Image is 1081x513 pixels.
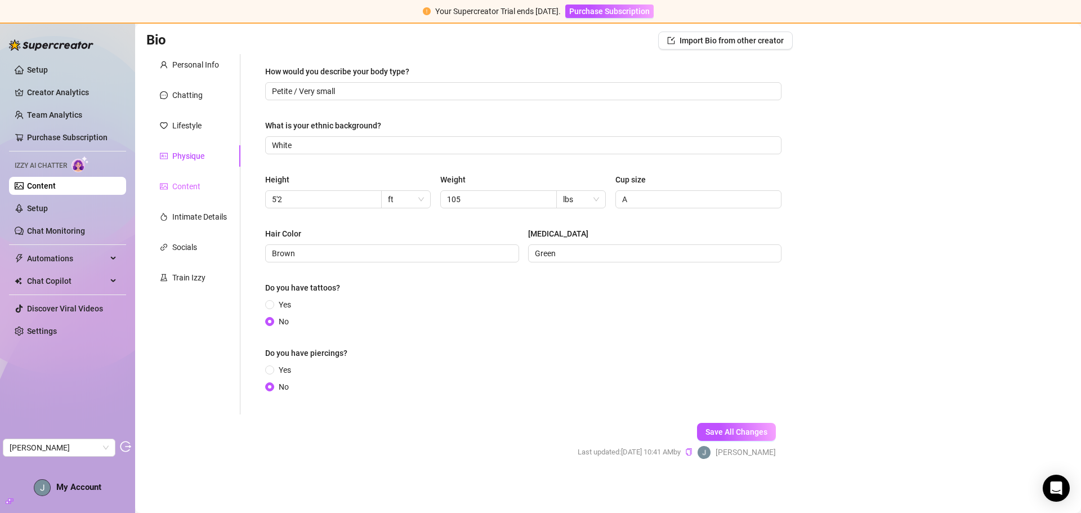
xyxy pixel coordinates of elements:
[10,439,109,456] span: Jacob Zona
[622,193,772,206] input: Cup size
[27,83,117,101] a: Creator Analytics
[27,181,56,190] a: Content
[667,37,675,44] span: import
[160,243,168,251] span: link
[265,119,381,132] div: What is your ethnic background?
[160,182,168,190] span: picture
[423,7,431,15] span: exclamation-circle
[120,441,131,452] span: logout
[615,173,646,186] div: Cup size
[274,364,296,376] span: Yes
[435,7,561,16] span: Your Supercreator Trial ends [DATE].
[172,241,197,253] div: Socials
[172,89,203,101] div: Chatting
[528,227,596,240] label: Eye Color
[27,304,103,313] a: Discover Viral Videos
[172,150,204,162] div: Physique
[272,85,772,97] input: How would you describe your body type?
[160,213,168,221] span: fire
[272,193,373,206] input: Height
[27,65,48,74] a: Setup
[265,347,355,359] label: Do you have piercings?
[160,61,168,69] span: user
[27,110,82,119] a: Team Analytics
[6,497,14,505] span: build
[680,36,784,45] span: Import Bio from other creator
[172,211,227,223] div: Intimate Details
[172,271,206,284] div: Train Izzy
[9,39,93,51] img: logo-BBDzfeDw.svg
[160,91,168,99] span: message
[160,152,168,160] span: idcard
[578,447,681,458] span: Last updated: [DATE] 10:41 AM by
[685,448,693,457] button: Copy Teammate ID
[146,32,166,50] h3: Bio
[265,227,309,240] label: Hair Color
[172,180,200,193] div: Content
[565,7,654,16] a: Purchase Subscription
[265,65,409,78] div: How would you describe your body type?
[265,282,340,294] div: Do you have tattoos?
[535,247,773,260] input: Eye Color
[172,119,202,132] div: Lifestyle
[265,65,417,78] label: How would you describe your body type?
[265,173,297,186] label: Height
[274,381,293,393] span: No
[528,227,588,240] div: [MEDICAL_DATA]
[658,32,793,50] button: Import Bio from other creator
[565,5,654,18] button: Purchase Subscription
[265,347,347,359] div: Do you have piercings?
[265,119,389,132] label: What is your ethnic background?
[27,226,85,235] a: Chat Monitoring
[15,254,24,263] span: thunderbolt
[15,160,67,171] span: Izzy AI Chatter
[388,191,425,208] span: ft
[160,274,168,282] span: experiment
[27,204,48,213] a: Setup
[265,282,348,294] label: Do you have tattoos?
[272,247,510,260] input: Hair Color
[27,327,57,336] a: Settings
[172,59,219,71] div: Personal Info
[447,193,548,206] input: Weight
[697,423,776,441] button: Save All Changes
[56,482,101,492] span: My Account
[615,173,654,186] label: Cup size
[34,480,50,496] img: ACg8ocJFUHUAtFSQyrdk_citRfuxTI87ft2jkgKG2LcBssl05Kwo_Q=s96-c
[685,448,693,456] span: copy
[716,446,776,458] span: [PERSON_NAME]
[440,173,474,186] label: Weight
[274,298,296,311] span: Yes
[272,139,772,151] input: What is your ethnic background?
[440,173,466,186] div: Weight
[274,315,293,328] span: No
[569,7,650,16] span: Purchase Subscription
[15,277,22,285] img: Chat Copilot
[160,122,168,130] span: heart
[563,191,600,208] span: lbs
[705,427,767,436] span: Save All Changes
[698,446,711,459] img: Jacob Zona
[1043,475,1070,502] div: Open Intercom Messenger
[72,156,89,172] img: AI Chatter
[265,227,301,240] div: Hair Color
[265,173,289,186] div: Height
[27,272,107,290] span: Chat Copilot
[27,249,107,267] span: Automations
[27,133,108,142] a: Purchase Subscription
